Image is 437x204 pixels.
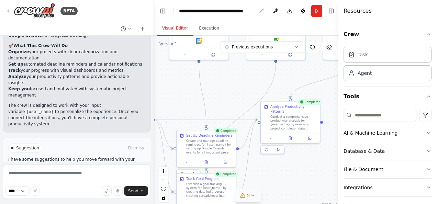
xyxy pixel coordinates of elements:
[8,62,23,67] strong: Set up
[176,130,236,180] div: CompletedSet Up Deadline RemindersCreate and manage deadline reminders for {user_name} by setting...
[8,68,21,73] strong: Track
[8,49,145,61] li: your projects with clear categorization and documentation
[159,167,168,175] button: zoom in
[186,177,219,181] div: Track Goal Progress
[232,44,273,50] span: Previous executions
[102,186,112,196] button: Upload files
[358,70,372,77] div: Agent
[326,6,336,16] button: Hide right sidebar
[159,184,168,193] button: fit view
[273,38,279,44] img: Google Sheets
[196,38,202,44] img: Google Calendar
[204,63,278,171] g: Edge from 3711f845-2fa6-49fd-a16a-e17c1ac4bb64 to 64bff686-b890-47f8-a62d-3294490c28db
[193,21,225,36] button: Execution
[179,8,265,14] nav: breadcrumb
[197,63,209,127] g: Edge from 5eed53d2-405b-47a7-8cd8-b8db83756c01 to 4dc35183-36b1-4a26-8423-ff07437020f5
[239,117,258,194] g: Edge from 64bff686-b890-47f8-a62d-3294490c28db to b3643a0f-358b-41d9-abf0-528d5935f1fe
[344,166,383,173] div: File & Document
[270,115,317,131] div: Conduct a comprehensive productivity analysis for {user_name} by reviewing project completion dat...
[169,5,229,60] div: Google Calendar
[214,171,238,177] div: Completed
[186,139,233,155] div: Create and manage deadline reminders for {user_name} by setting up Google Calendar events for all...
[344,124,432,142] button: AI & Machine Learning
[344,87,432,106] button: Tools
[13,43,68,48] strong: What This Crew Will Do
[157,21,193,36] button: Visual Editor
[14,3,55,19] img: Logo
[186,133,233,138] div: Set Up Deadline Reminders
[8,61,145,67] li: automated deadline reminders and calendar notifications
[239,117,258,151] g: Edge from 4dc35183-36b1-4a26-8423-ff07437020f5 to b3643a0f-358b-41d9-abf0-528d5935f1fe
[16,145,39,151] span: Suggestion
[155,117,173,194] g: Edge from c8f632db-097f-41a6-b8a5-fe9dadc37ebb to 64bff686-b890-47f8-a62d-3294490c28db
[113,186,123,196] button: Click to speak your automation idea
[159,193,168,202] button: toggle interactivity
[247,192,250,199] span: 5
[196,159,216,165] button: View output
[344,184,372,191] div: Integrations
[214,128,238,134] div: Completed
[159,175,168,184] button: zoom out
[128,188,138,194] span: Send
[8,86,145,98] li: focused and motivated with systematic project management
[344,142,432,160] button: Database & Data
[260,101,321,156] div: CompletedAnalyze Productivity PatternsConduct a comprehensive productivity analysis for {user_nam...
[344,160,432,178] button: File & Document
[158,6,168,16] button: Hide left sidebar
[280,135,300,141] button: View output
[159,167,168,202] div: React Flow controls
[344,179,432,196] button: Integrations
[186,182,233,198] div: Establish a goal tracking system for {user_name} by creating detailed progress tracking spreadshe...
[344,7,372,15] h4: Resources
[130,99,154,105] div: Completed
[344,44,432,87] div: Crew
[246,5,306,60] div: Google Sheets
[298,99,322,105] div: Completed
[217,159,234,165] button: Open in side panel
[137,25,148,33] button: Start a new chat
[159,41,177,47] div: Version 1
[301,135,318,141] button: Open in side panel
[8,67,145,73] li: your progress with visual dashboards and metrics
[235,189,261,202] button: 5
[221,41,303,53] button: Previous executions
[288,63,355,99] g: Edge from 55daf7a5-efb6-471e-9129-cdd377885d2e to b3643a0f-358b-41d9-abf0-528d5935f1fe
[8,102,145,127] p: The crew is designed to work with your input variable to personalize the experience. Once you con...
[344,25,432,44] button: Crew
[344,129,397,136] div: AI & Machine Learning
[200,52,227,58] button: Open in side panel
[8,157,145,168] p: I have some suggestions to help you move forward with your automation.
[8,49,29,54] strong: Organize
[60,7,78,15] div: BETA
[276,52,303,58] button: Open in side panel
[344,148,385,155] div: Database & Data
[8,73,145,86] li: your productivity patterns and provide actionable insights
[118,25,134,33] button: Switch to previous chat
[127,145,145,151] button: Dismiss
[270,104,317,114] div: Analyze Productivity Patterns
[25,109,55,115] code: {user_name}
[124,186,148,196] button: Send
[358,51,368,58] div: Task
[155,117,173,151] g: Edge from c8f632db-097f-41a6-b8a5-fe9dadc37ebb to 4dc35183-36b1-4a26-8423-ff07437020f5
[8,43,145,49] h2: 🚀
[8,87,30,91] strong: Keep you
[8,74,26,79] strong: Analyze
[30,186,40,196] button: Improve this prompt
[155,117,257,122] g: Edge from c8f632db-097f-41a6-b8a5-fe9dadc37ebb to b3643a0f-358b-41d9-abf0-528d5935f1fe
